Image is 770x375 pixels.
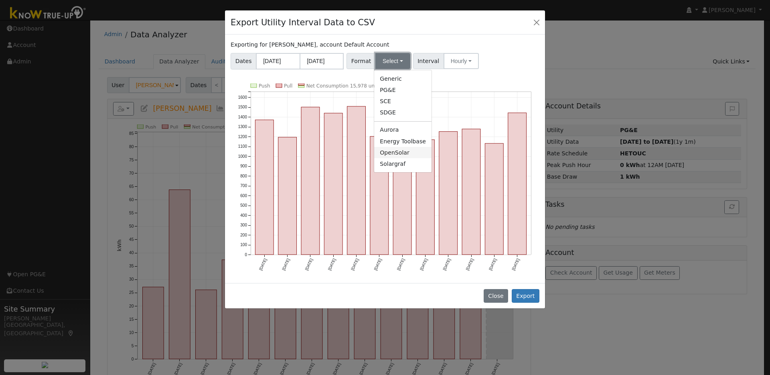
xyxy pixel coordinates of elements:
h4: Export Utility Interval Data to CSV [231,16,375,29]
text: [DATE] [327,258,336,271]
rect: onclick="" [370,137,389,255]
text: 100 [240,243,247,247]
text: [DATE] [419,258,429,271]
text: [DATE] [258,258,267,271]
text: [DATE] [465,258,474,271]
button: Export [512,289,539,303]
a: Generic [374,73,432,84]
a: Solargraf [374,158,432,169]
text: 1100 [238,144,247,149]
a: PG&E [374,84,432,96]
text: 1600 [238,95,247,100]
text: Pull [284,83,292,89]
text: 1300 [238,124,247,129]
a: Energy Toolbase [374,136,432,147]
text: 1400 [238,115,247,119]
text: [DATE] [373,258,383,271]
text: 200 [240,233,247,237]
a: Aurora [374,124,432,136]
text: 800 [240,174,247,178]
rect: onclick="" [393,107,412,255]
text: 500 [240,203,247,208]
rect: onclick="" [462,129,481,255]
a: SCE [374,96,432,107]
a: OpenSolar [374,147,432,158]
button: Close [484,289,508,303]
button: Select [375,53,410,69]
text: [DATE] [442,258,452,271]
text: [DATE] [282,258,291,271]
text: [DATE] [488,258,498,271]
button: Close [531,16,542,28]
button: Hourly [444,53,479,69]
text: 1200 [238,135,247,139]
rect: onclick="" [278,137,297,255]
text: [DATE] [351,258,360,271]
rect: onclick="" [255,120,274,255]
rect: onclick="" [416,140,435,255]
text: 300 [240,223,247,227]
text: 0 [245,253,247,257]
text: 900 [240,164,247,168]
rect: onclick="" [324,113,343,255]
text: 1000 [238,154,247,159]
span: Interval [413,53,444,69]
text: 1500 [238,105,247,109]
text: Net Consumption 15,978 undefined [306,83,393,89]
rect: onclick="" [509,113,527,255]
label: Exporting for [PERSON_NAME], account Default Account [231,41,389,49]
rect: onclick="" [485,143,504,255]
text: 700 [240,183,247,188]
text: Push [259,83,270,89]
text: [DATE] [396,258,405,271]
text: [DATE] [511,258,521,271]
text: [DATE] [304,258,314,271]
rect: onclick="" [439,132,458,255]
text: 400 [240,213,247,218]
span: Dates [231,53,256,69]
rect: onclick="" [301,107,320,255]
rect: onclick="" [347,106,366,255]
text: 600 [240,194,247,198]
span: Format [346,53,376,69]
a: SDGE [374,107,432,118]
